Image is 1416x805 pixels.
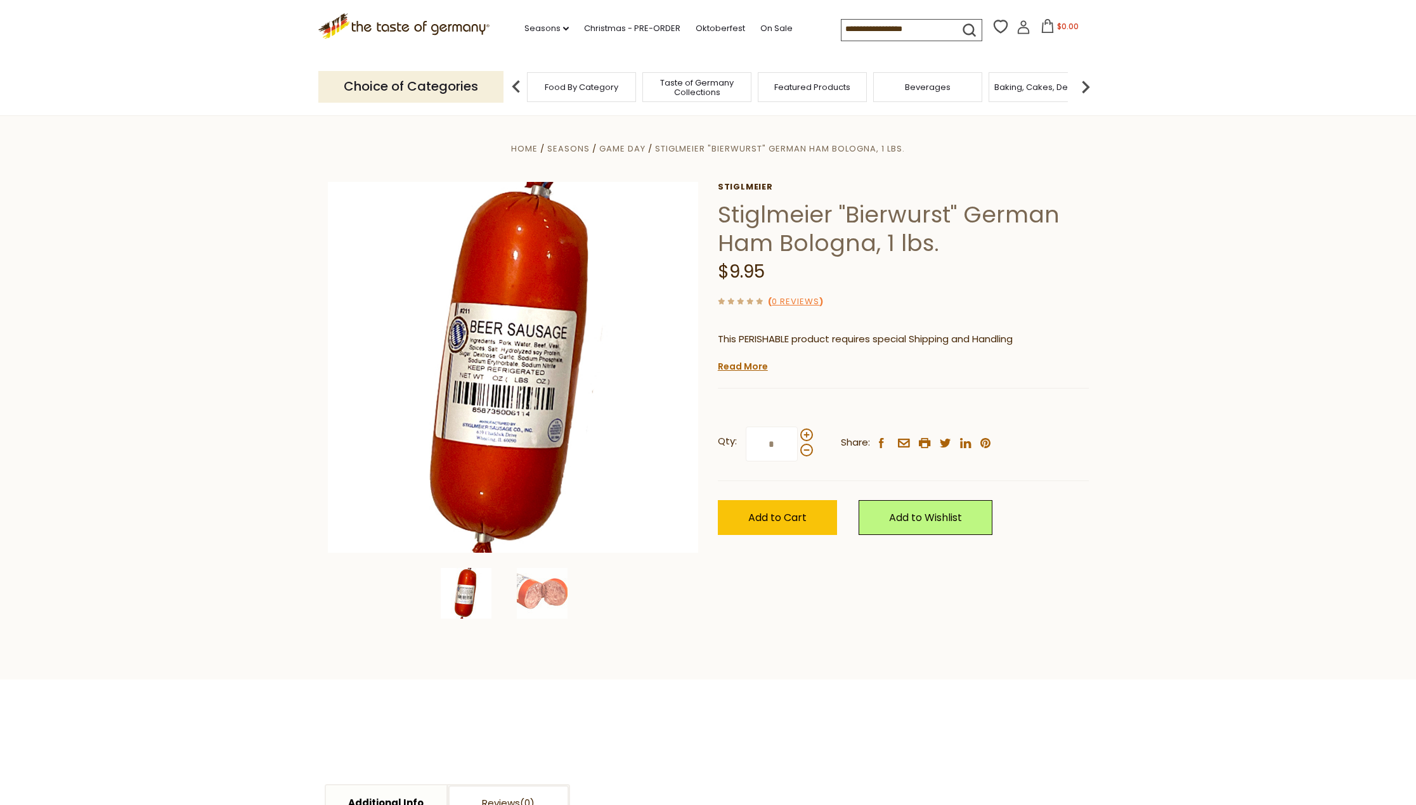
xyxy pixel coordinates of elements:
[718,182,1089,192] a: Stiglmeier
[730,357,1089,373] li: We will ship this product in heat-protective packaging and ice.
[584,22,680,35] a: Christmas - PRE-ORDER
[503,74,529,100] img: previous arrow
[328,182,699,553] img: Stiglmeier "Bierwurst" German Ham Bologna, 1 lbs.
[760,22,793,35] a: On Sale
[718,200,1089,257] h1: Stiglmeier "Bierwurst" German Ham Bologna, 1 lbs.
[441,568,491,619] img: Stiglmeier "Bierwurst" German Ham Bologna, 1 lbs.
[318,71,503,102] p: Choice of Categories
[511,143,538,155] a: Home
[547,143,590,155] a: Seasons
[718,500,837,535] button: Add to Cart
[524,22,569,35] a: Seasons
[1073,74,1098,100] img: next arrow
[718,332,1089,347] p: This PERISHABLE product requires special Shipping and Handling
[772,295,819,309] a: 0 Reviews
[1033,19,1087,38] button: $0.00
[746,427,798,461] input: Qty:
[718,360,768,373] a: Read More
[718,434,737,449] strong: Qty:
[655,143,905,155] a: Stiglmeier "Bierwurst" German Ham Bologna, 1 lbs.
[994,82,1093,92] a: Baking, Cakes, Desserts
[517,568,568,619] img: Stiglmeier "Bierwurst" German Ham Bologna, 1 lbs.
[774,82,850,92] a: Featured Products
[841,435,870,451] span: Share:
[696,22,745,35] a: Oktoberfest
[1057,21,1079,32] span: $0.00
[646,78,748,97] a: Taste of Germany Collections
[545,82,618,92] a: Food By Category
[748,510,807,525] span: Add to Cart
[905,82,951,92] a: Beverages
[768,295,823,307] span: ( )
[718,259,765,284] span: $9.95
[859,500,992,535] a: Add to Wishlist
[599,143,646,155] a: Game Day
